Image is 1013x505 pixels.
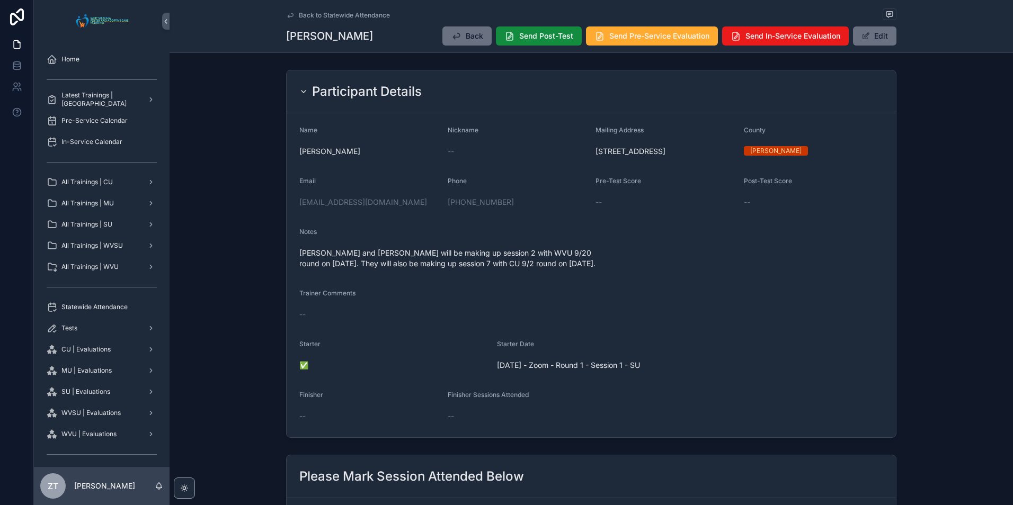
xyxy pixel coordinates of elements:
[750,146,802,156] div: [PERSON_NAME]
[596,177,641,185] span: Pre-Test Score
[496,26,582,46] button: Send Post-Test
[40,194,163,213] a: All Trainings | MU
[448,391,529,399] span: Finisher Sessions Attended
[448,411,454,421] span: --
[40,215,163,234] a: All Trainings | SU
[448,177,467,185] span: Phone
[40,382,163,401] a: SU | Evaluations
[61,199,114,208] span: All Trainings | MU
[466,31,483,41] span: Back
[61,91,139,108] span: Latest Trainings | [GEOGRAPHIC_DATA]
[61,303,128,311] span: Statewide Attendance
[519,31,573,41] span: Send Post-Test
[448,126,478,134] span: Nickname
[40,340,163,359] a: CU | Evaluations
[74,481,135,491] p: [PERSON_NAME]
[497,340,534,348] span: Starter Date
[299,146,439,157] span: [PERSON_NAME]
[40,132,163,151] a: In-Service Calendar
[61,387,110,396] span: SU | Evaluations
[744,126,766,134] span: County
[48,480,58,492] span: ZT
[299,197,427,208] a: [EMAIL_ADDRESS][DOMAIN_NAME]
[299,391,323,399] span: Finisher
[596,197,602,208] span: --
[853,26,896,46] button: Edit
[40,173,163,192] a: All Trainings | CU
[596,146,735,157] span: [STREET_ADDRESS]
[497,360,785,371] span: [DATE] - Zoom - Round 1 - Session 1 - SU
[286,29,373,43] h1: [PERSON_NAME]
[61,116,128,125] span: Pre-Service Calendar
[299,468,524,485] h2: Please Mark Session Attended Below
[61,55,79,64] span: Home
[722,26,849,46] button: Send In-Service Evaluation
[61,220,112,229] span: All Trainings | SU
[61,138,122,146] span: In-Service Calendar
[61,241,123,250] span: All Trainings | WVSU
[40,425,163,444] a: WVU | Evaluations
[61,430,117,438] span: WVU | Evaluations
[40,297,163,317] a: Statewide Attendance
[312,83,422,100] h2: Participant Details
[73,13,131,30] img: App logo
[61,345,111,354] span: CU | Evaluations
[596,126,644,134] span: Mailing Address
[299,126,317,134] span: Name
[61,366,112,375] span: MU | Evaluations
[299,177,316,185] span: Email
[299,309,306,320] span: --
[40,236,163,255] a: All Trainings | WVSU
[448,197,514,208] a: [PHONE_NUMBER]
[40,50,163,69] a: Home
[299,360,488,371] span: ✅
[40,111,163,130] a: Pre-Service Calendar
[40,257,163,276] a: All Trainings | WVU
[745,31,840,41] span: Send In-Service Evaluation
[40,90,163,109] a: Latest Trainings | [GEOGRAPHIC_DATA]
[609,31,709,41] span: Send Pre-Service Evaluation
[442,26,492,46] button: Back
[586,26,718,46] button: Send Pre-Service Evaluation
[40,403,163,422] a: WVSU | Evaluations
[61,324,77,332] span: Tests
[448,146,454,157] span: --
[299,289,356,297] span: Trainer Comments
[299,11,390,20] span: Back to Statewide Attendance
[299,340,321,348] span: Starter
[299,248,883,269] span: [PERSON_NAME] and [PERSON_NAME] will be making up session 2 with WVU 9/20 round on [DATE]. They w...
[299,411,306,421] span: --
[286,11,390,20] a: Back to Statewide Attendance
[40,361,163,380] a: MU | Evaluations
[744,197,750,208] span: --
[744,177,792,185] span: Post-Test Score
[61,263,119,271] span: All Trainings | WVU
[61,178,113,186] span: All Trainings | CU
[40,319,163,338] a: Tests
[299,228,317,236] span: Notes
[61,409,121,417] span: WVSU | Evaluations
[34,42,170,467] div: scrollable content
